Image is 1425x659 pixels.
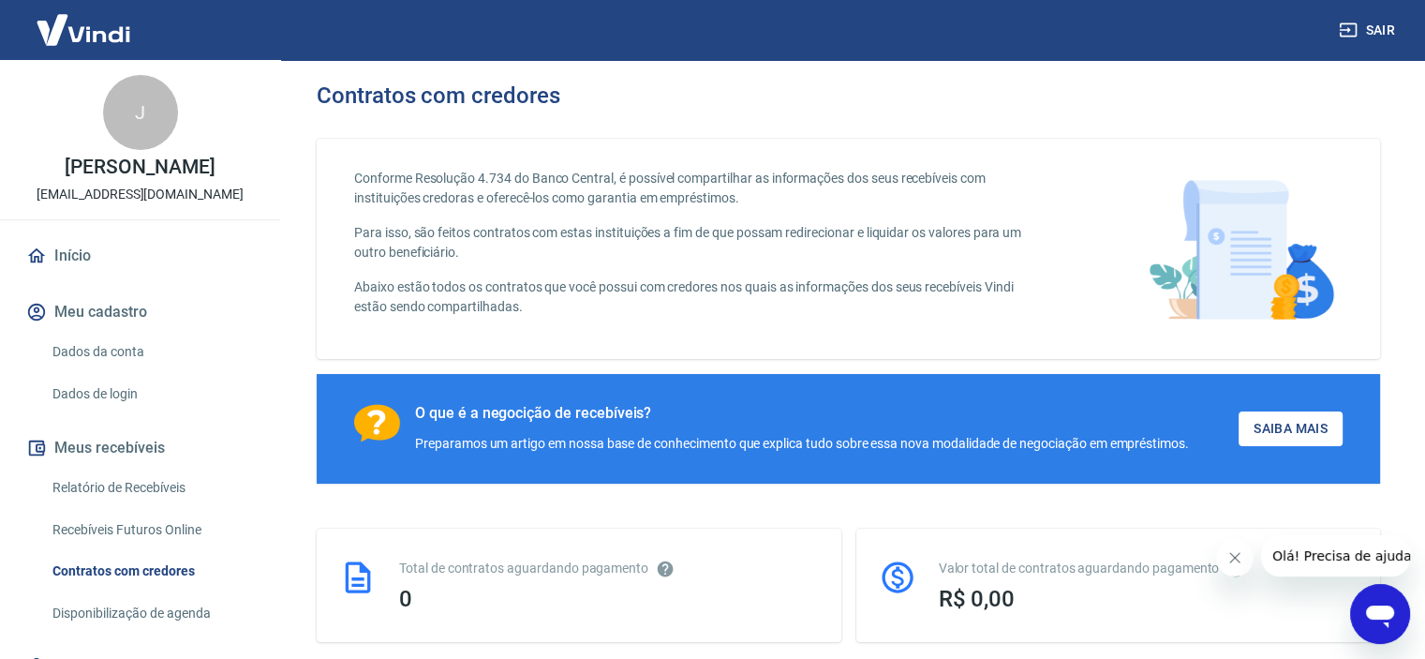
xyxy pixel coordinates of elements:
[1261,535,1410,577] iframe: Mensagem da empresa
[317,82,560,109] h3: Contratos com credores
[30,30,45,45] img: logo_orange.svg
[45,469,258,507] a: Relatório de Recebíveis
[198,109,213,124] img: tab_keywords_by_traffic_grey.svg
[939,586,1016,612] span: R$ 0,00
[399,586,819,612] div: 0
[1216,539,1254,577] iframe: Fechar mensagem
[45,375,258,413] a: Dados de login
[30,49,45,64] img: website_grey.svg
[45,552,258,591] a: Contratos com credores
[1350,584,1410,644] iframe: Botão para abrir a janela de mensagens
[11,13,157,28] span: Olá! Precisa de ajuda?
[939,559,1358,578] div: Valor total de contratos aguardando pagamento
[22,1,144,58] img: Vindi
[22,427,258,469] button: Meus recebíveis
[103,75,178,150] div: J
[399,559,819,578] div: Total de contratos aguardando pagamento
[1239,412,1343,446] a: Saiba Mais
[45,333,258,371] a: Dados da conta
[22,292,258,333] button: Meu cadastro
[1335,13,1403,48] button: Sair
[218,111,301,123] div: Palavras-chave
[415,404,1189,423] div: O que é a negocição de recebíveis?
[1139,169,1343,329] img: main-image.9f1869c469d712ad33ce.png
[52,30,92,45] div: v 4.0.25
[656,560,675,578] svg: Esses contratos não se referem à Vindi, mas sim a outras instituições.
[78,109,93,124] img: tab_domain_overview_orange.svg
[415,434,1189,454] div: Preparamos um artigo em nossa base de conhecimento que explica tudo sobre essa nova modalidade de...
[45,594,258,633] a: Disponibilização de agenda
[49,49,268,64] div: [PERSON_NAME]: [DOMAIN_NAME]
[354,404,400,442] img: Ícone com um ponto de interrogação.
[45,511,258,549] a: Recebíveis Futuros Online
[354,169,1046,208] p: Conforme Resolução 4.734 do Banco Central, é possível compartilhar as informações dos seus recebí...
[65,157,215,177] p: [PERSON_NAME]
[354,223,1046,262] p: Para isso, são feitos contratos com estas instituições a fim de que possam redirecionar e liquida...
[37,185,244,204] p: [EMAIL_ADDRESS][DOMAIN_NAME]
[354,277,1046,317] p: Abaixo estão todos os contratos que você possui com credores nos quais as informações dos seus re...
[98,111,143,123] div: Domínio
[22,235,258,277] a: Início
